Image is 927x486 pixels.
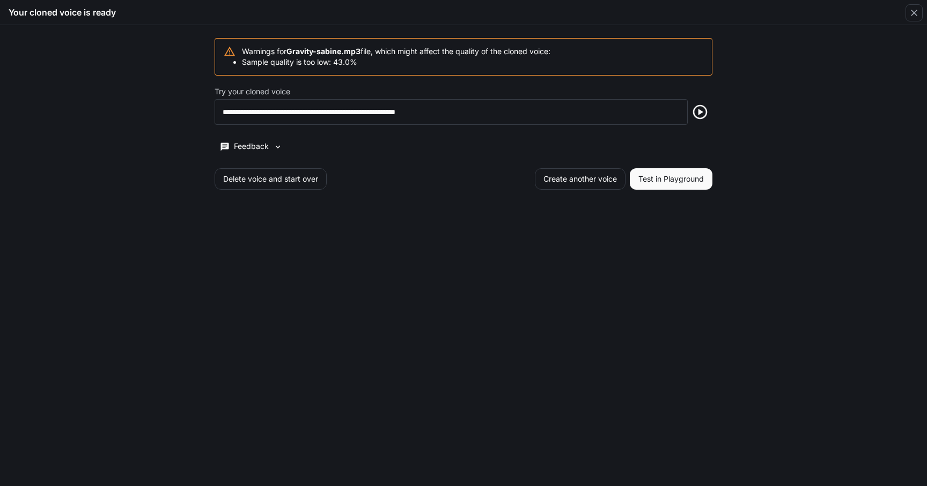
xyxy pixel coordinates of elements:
div: Warnings for file, which might affect the quality of the cloned voice: [242,42,550,72]
button: Feedback [215,138,288,155]
li: Sample quality is too low: 43.0% [242,57,550,68]
button: Create another voice [535,168,626,190]
button: Test in Playground [630,168,712,190]
h5: Your cloned voice is ready [9,6,116,18]
b: Gravity-sabine.mp3 [286,47,360,56]
button: Delete voice and start over [215,168,327,190]
p: Try your cloned voice [215,88,290,95]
